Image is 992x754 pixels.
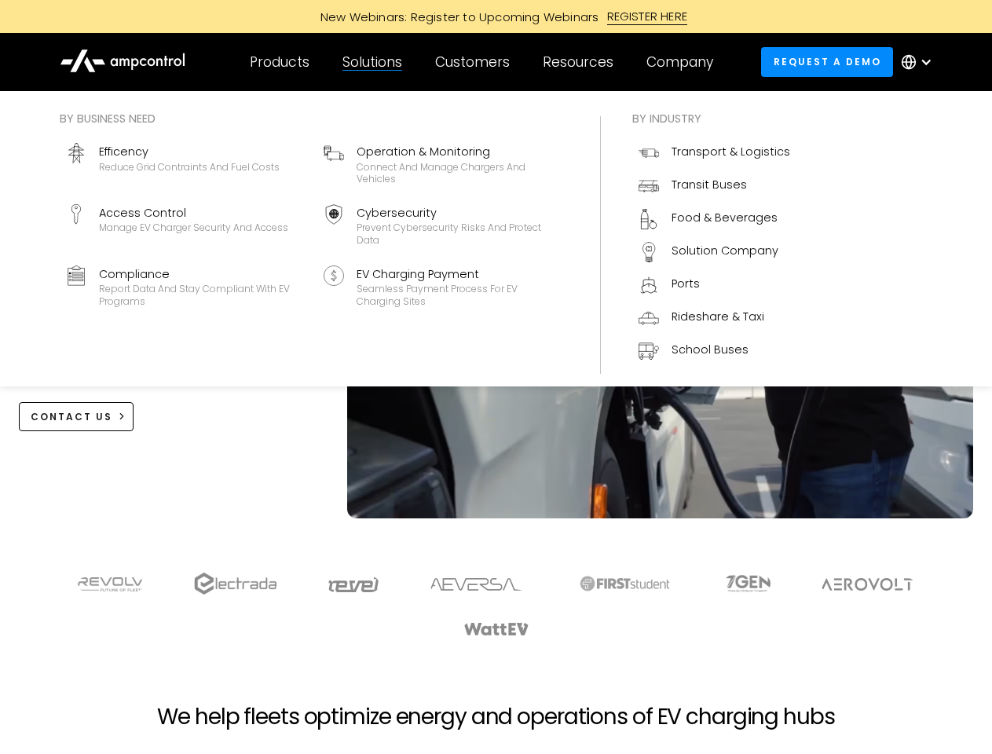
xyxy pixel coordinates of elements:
[342,53,402,71] div: Solutions
[672,275,700,292] div: Ports
[143,8,850,25] a: New Webinars: Register to Upcoming WebinarsREGISTER HERE
[99,221,288,234] div: Manage EV charger security and access
[632,137,796,170] a: Transport & Logistics
[646,53,713,71] div: Company
[194,573,276,595] img: electrada logo
[317,137,569,192] a: Operation & MonitoringConnect and manage chargers and vehicles
[543,53,613,71] div: Resources
[357,161,562,185] div: Connect and manage chargers and vehicles
[632,170,796,203] a: Transit Buses
[672,341,749,358] div: School Buses
[99,143,280,160] div: Efficency
[672,308,764,325] div: Rideshare & Taxi
[632,269,796,302] a: Ports
[99,204,288,221] div: Access Control
[60,137,311,192] a: EfficencyReduce grid contraints and fuel costs
[632,203,796,236] a: Food & Beverages
[157,704,834,730] h2: We help fleets optimize energy and operations of EV charging hubs
[357,221,562,246] div: Prevent cybersecurity risks and protect data
[250,53,309,71] div: Products
[632,302,796,335] a: Rideshare & Taxi
[761,47,893,76] a: Request a demo
[821,578,914,591] img: Aerovolt Logo
[357,265,562,283] div: EV Charging Payment
[357,204,562,221] div: Cybersecurity
[607,8,688,25] div: REGISTER HERE
[317,259,569,314] a: EV Charging PaymentSeamless Payment Process for EV Charging Sites
[357,143,562,160] div: Operation & Monitoring
[435,53,510,71] div: Customers
[632,335,796,368] a: School Buses
[632,110,796,127] div: By industry
[99,283,305,307] div: Report data and stay compliant with EV programs
[60,110,569,127] div: By business need
[672,176,747,193] div: Transit Buses
[60,198,311,253] a: Access ControlManage EV charger security and access
[19,402,134,431] a: CONTACT US
[31,410,112,424] div: CONTACT US
[99,265,305,283] div: Compliance
[672,242,778,259] div: Solution Company
[99,161,280,174] div: Reduce grid contraints and fuel costs
[357,283,562,307] div: Seamless Payment Process for EV Charging Sites
[305,9,607,25] div: New Webinars: Register to Upcoming Webinars
[317,198,569,253] a: CybersecurityPrevent cybersecurity risks and protect data
[463,623,529,635] img: WattEV logo
[672,143,790,160] div: Transport & Logistics
[632,236,796,269] a: Solution Company
[60,259,311,314] a: ComplianceReport data and stay compliant with EV programs
[672,209,778,226] div: Food & Beverages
